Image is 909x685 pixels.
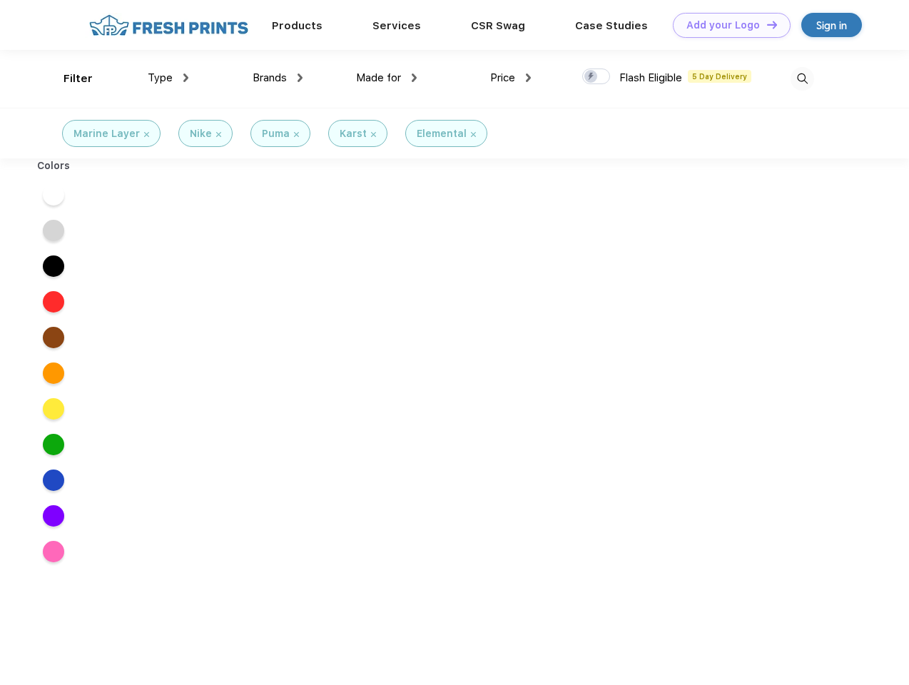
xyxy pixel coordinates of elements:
[412,73,417,82] img: dropdown.png
[26,158,81,173] div: Colors
[144,132,149,137] img: filter_cancel.svg
[372,19,421,32] a: Services
[298,73,303,82] img: dropdown.png
[64,71,93,87] div: Filter
[471,19,525,32] a: CSR Swag
[816,17,847,34] div: Sign in
[183,73,188,82] img: dropdown.png
[294,132,299,137] img: filter_cancel.svg
[686,19,760,31] div: Add your Logo
[148,71,173,84] span: Type
[356,71,401,84] span: Made for
[272,19,323,32] a: Products
[688,70,751,83] span: 5 Day Delivery
[471,132,476,137] img: filter_cancel.svg
[490,71,515,84] span: Price
[791,67,814,91] img: desktop_search.svg
[85,13,253,38] img: fo%20logo%202.webp
[216,132,221,137] img: filter_cancel.svg
[253,71,287,84] span: Brands
[767,21,777,29] img: DT
[190,126,212,141] div: Nike
[262,126,290,141] div: Puma
[340,126,367,141] div: Karst
[417,126,467,141] div: Elemental
[526,73,531,82] img: dropdown.png
[801,13,862,37] a: Sign in
[371,132,376,137] img: filter_cancel.svg
[73,126,140,141] div: Marine Layer
[619,71,682,84] span: Flash Eligible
